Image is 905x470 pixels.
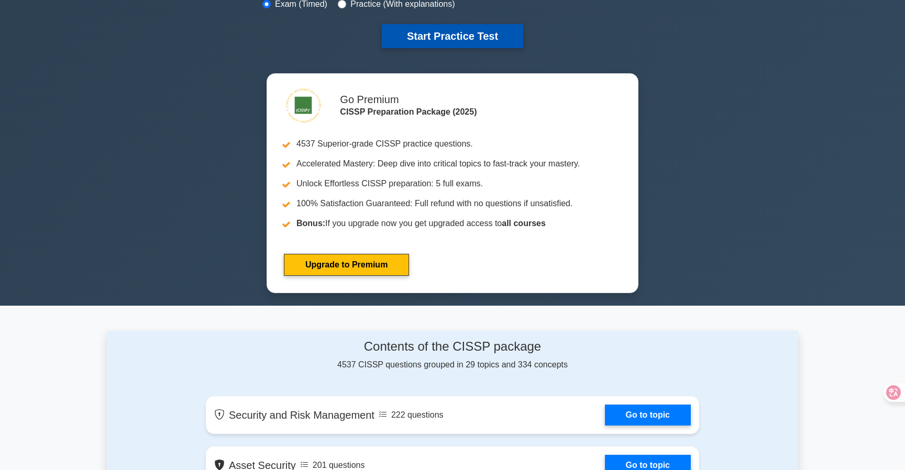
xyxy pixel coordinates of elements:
a: Go to topic [605,405,691,426]
a: Upgrade to Premium [284,254,409,276]
button: Start Practice Test [382,24,523,48]
div: 4537 CISSP questions grouped in 29 topics and 334 concepts [206,339,699,371]
h4: Contents of the CISSP package [206,339,699,354]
